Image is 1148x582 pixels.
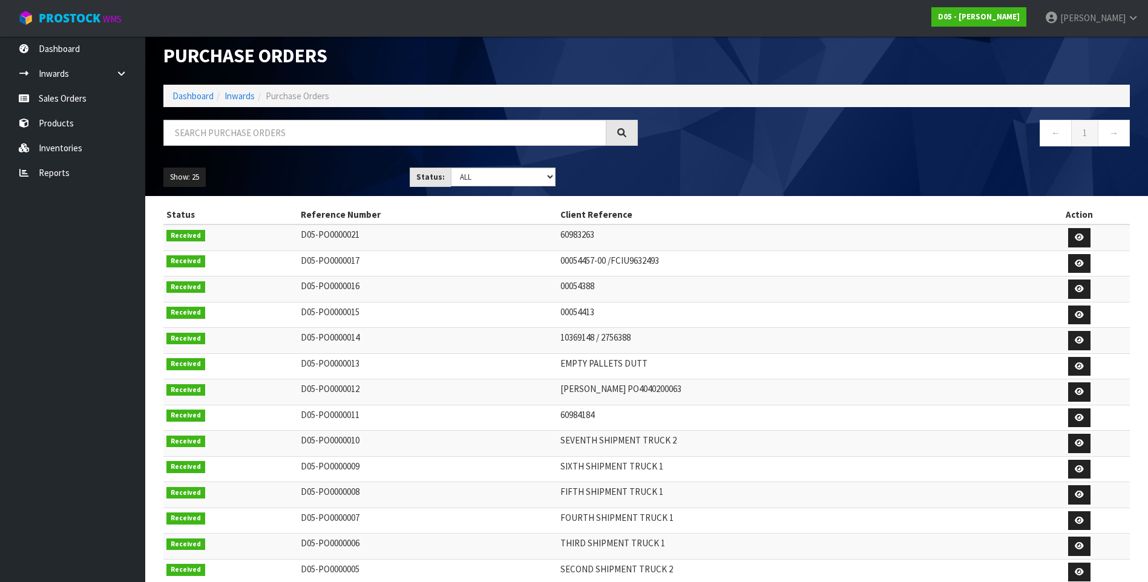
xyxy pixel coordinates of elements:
[225,90,255,102] a: Inwards
[298,456,557,482] td: D05-PO0000009
[298,205,557,224] th: Reference Number
[166,281,205,293] span: Received
[166,436,205,448] span: Received
[298,353,557,379] td: D05-PO0000013
[298,482,557,508] td: D05-PO0000008
[1040,120,1072,146] a: ←
[656,120,1130,149] nav: Page navigation
[163,168,206,187] button: Show: 25
[166,333,205,345] span: Received
[557,482,1029,508] td: FIFTH SHIPMENT TRUCK 1
[557,456,1029,482] td: SIXTH SHIPMENT TRUCK 1
[166,307,205,319] span: Received
[298,379,557,405] td: D05-PO0000012
[39,10,100,26] span: ProStock
[166,384,205,396] span: Received
[557,302,1029,328] td: 00054413
[298,302,557,328] td: D05-PO0000015
[298,534,557,560] td: D05-PO0000006
[166,230,205,242] span: Received
[416,172,445,182] strong: Status:
[298,328,557,354] td: D05-PO0000014
[557,205,1029,224] th: Client Reference
[166,461,205,473] span: Received
[172,90,214,102] a: Dashboard
[166,564,205,576] span: Received
[557,250,1029,276] td: 00054457-00 /FCIU9632493
[557,508,1029,534] td: FOURTH SHIPMENT TRUCK 1
[557,431,1029,457] td: SEVENTH SHIPMENT TRUCK 2
[557,328,1029,354] td: 10369148 / 2756388
[166,410,205,422] span: Received
[298,405,557,431] td: D05-PO0000011
[557,224,1029,250] td: 60983263
[163,205,298,224] th: Status
[1071,120,1098,146] a: 1
[557,534,1029,560] td: THIRD SHIPMENT TRUCK 1
[166,487,205,499] span: Received
[1098,120,1130,146] a: →
[298,276,557,302] td: D05-PO0000016
[166,512,205,525] span: Received
[166,255,205,267] span: Received
[166,358,205,370] span: Received
[163,120,606,146] input: Search purchase orders
[1060,12,1126,24] span: [PERSON_NAME]
[18,10,33,25] img: cube-alt.png
[298,431,557,457] td: D05-PO0000010
[1029,205,1130,224] th: Action
[166,538,205,551] span: Received
[163,45,638,67] h1: Purchase Orders
[298,250,557,276] td: D05-PO0000017
[557,353,1029,379] td: EMPTY PALLETS DUTT
[557,379,1029,405] td: [PERSON_NAME] PO4040200063
[557,405,1029,431] td: 60984184
[557,276,1029,302] td: 00054388
[266,90,329,102] span: Purchase Orders
[103,13,122,25] small: WMS
[298,508,557,534] td: D05-PO0000007
[938,11,1020,22] strong: D05 - [PERSON_NAME]
[298,224,557,250] td: D05-PO0000021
